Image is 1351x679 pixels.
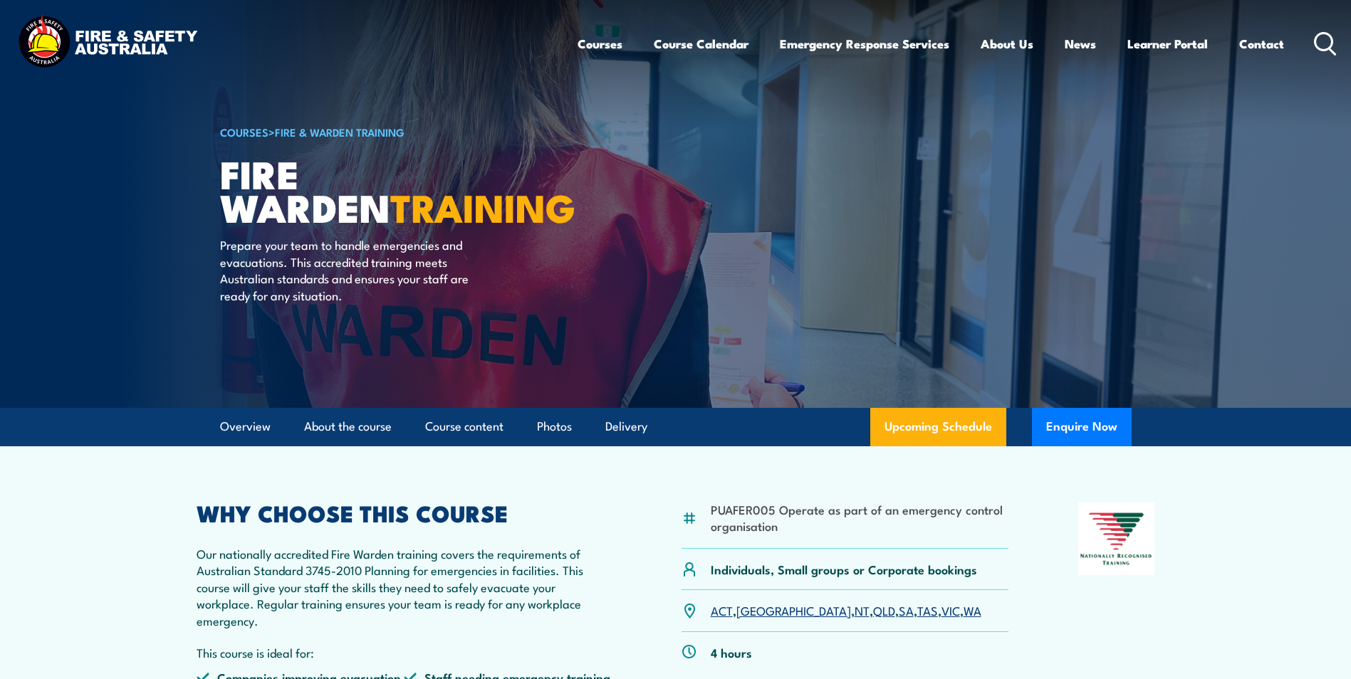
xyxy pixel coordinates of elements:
p: Individuals, Small groups or Corporate bookings [711,561,977,577]
a: Course Calendar [654,25,748,63]
a: TAS [917,601,938,619]
a: Photos [537,408,572,446]
a: QLD [873,601,895,619]
h1: Fire Warden [220,157,572,223]
a: Emergency Response Services [780,25,949,63]
a: Courses [578,25,622,63]
h2: WHY CHOOSE THIS COURSE [197,502,612,522]
a: Overview [220,408,271,446]
a: ACT [711,601,733,619]
a: Delivery [605,408,647,446]
strong: TRAINING [390,177,575,236]
p: Prepare your team to handle emergencies and evacuations. This accredited training meets Australia... [220,236,480,303]
a: Course content [425,408,504,446]
a: Fire & Warden Training [275,124,405,140]
img: Nationally Recognised Training logo. [1078,502,1155,575]
a: WA [964,601,981,619]
p: , , , , , , , [711,602,981,619]
a: [GEOGRAPHIC_DATA] [736,601,851,619]
a: News [1065,25,1096,63]
a: NT [855,601,870,619]
p: This course is ideal for: [197,644,612,660]
p: 4 hours [711,644,752,660]
p: Our nationally accredited Fire Warden training covers the requirements of Australian Standard 374... [197,545,612,628]
a: COURSES [220,124,268,140]
a: VIC [941,601,960,619]
a: SA [899,601,914,619]
a: Upcoming Schedule [870,408,1006,446]
a: About the course [304,408,392,446]
a: Learner Portal [1127,25,1208,63]
a: Contact [1239,25,1284,63]
li: PUAFER005 Operate as part of an emergency control organisation [711,501,1009,535]
h6: > [220,123,572,140]
button: Enquire Now [1032,408,1132,446]
a: About Us [981,25,1033,63]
